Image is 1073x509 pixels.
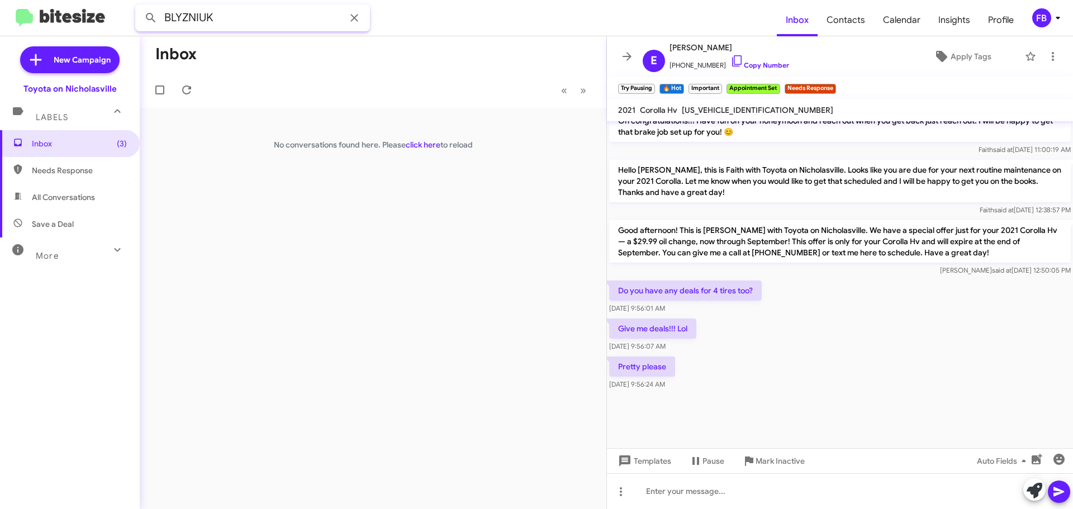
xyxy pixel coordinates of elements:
button: Previous [554,79,574,102]
span: (3) [117,138,127,149]
span: [DATE] 9:56:07 AM [609,342,666,350]
small: Appointment Set [727,84,780,94]
span: said at [993,145,1013,154]
span: All Conversations [32,192,95,203]
p: Good afternoon! This is [PERSON_NAME] with Toyota on Nicholasville. We have a special offer just ... [609,220,1071,263]
span: [US_VEHICLE_IDENTIFICATION_NUMBER] [682,105,833,115]
span: Auto Fields [977,451,1031,471]
button: Templates [607,451,680,471]
span: Faith [DATE] 12:38:57 PM [980,206,1071,214]
span: said at [994,206,1014,214]
p: Oh congratulations!!! Have fun on your honeymoon and reach out when you get back just reach out. ... [609,111,1071,142]
p: Do you have any deals for 4 tires too? [609,280,762,301]
span: Templates [616,451,671,471]
span: Apply Tags [951,46,991,66]
input: Search [135,4,370,31]
p: No conversations found here. Please to reload [140,139,606,150]
a: Insights [929,4,979,36]
a: Contacts [818,4,874,36]
span: Inbox [32,138,127,149]
small: Try Pausing [618,84,655,94]
a: Inbox [777,4,818,36]
span: 2021 [618,105,635,115]
h1: Inbox [155,45,197,63]
small: Important [689,84,722,94]
span: New Campaign [54,54,111,65]
button: FB [1023,8,1061,27]
p: Pretty please [609,356,675,377]
span: said at [992,266,1012,274]
span: Save a Deal [32,218,74,230]
span: E [651,52,657,70]
div: Toyota on Nicholasville [23,83,117,94]
a: Copy Number [730,61,789,69]
div: FB [1032,8,1051,27]
span: [PHONE_NUMBER] [670,54,789,71]
a: Profile [979,4,1023,36]
span: [DATE] 9:56:24 AM [609,380,665,388]
button: Mark Inactive [733,451,814,471]
span: » [580,83,586,97]
span: Needs Response [32,165,127,176]
span: More [36,251,59,261]
button: Auto Fields [968,451,1039,471]
button: Pause [680,451,733,471]
p: Give me deals!!! Lol [609,318,696,339]
span: [DATE] 9:56:01 AM [609,304,665,312]
span: Corolla Hv [640,105,677,115]
span: [PERSON_NAME] [670,41,789,54]
button: Apply Tags [905,46,1019,66]
nav: Page navigation example [555,79,593,102]
small: 🔥 Hot [659,84,683,94]
p: Hello [PERSON_NAME], this is Faith with Toyota on Nicholasville. Looks like you are due for your ... [609,160,1071,202]
a: Calendar [874,4,929,36]
a: New Campaign [20,46,120,73]
span: « [561,83,567,97]
a: click here [406,140,440,150]
small: Needs Response [785,84,836,94]
span: Labels [36,112,68,122]
span: Mark Inactive [756,451,805,471]
button: Next [573,79,593,102]
span: [PERSON_NAME] [DATE] 12:50:05 PM [940,266,1071,274]
span: Faith [DATE] 11:00:19 AM [979,145,1071,154]
span: Pause [702,451,724,471]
